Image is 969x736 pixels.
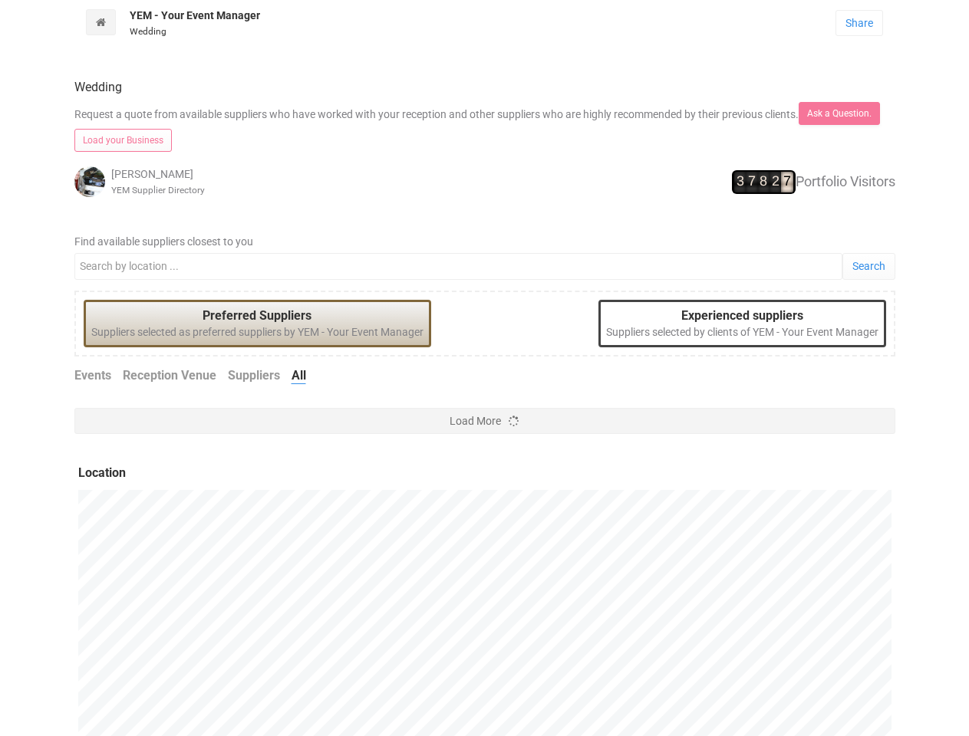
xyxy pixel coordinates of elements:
a: Search [842,253,895,280]
img: open-uri20200524-4-1f5v9j8 [74,166,105,197]
legend: Location [78,465,892,482]
span: 2 [772,172,782,192]
a: Reception Venue [123,367,216,385]
div: [PERSON_NAME] [74,166,348,197]
strong: YEM - Your Event Manager [130,9,260,21]
a: Share [836,10,883,36]
div: Suppliers selected by clients of YEM - Your Event Manager [598,300,886,348]
button: Load More [74,408,895,434]
legend: Preferred Suppliers [91,307,424,325]
a: Events [74,367,111,385]
a: Ask a Question. [799,102,880,125]
span: 8 [760,172,770,192]
div: Portfolio Visitors [621,170,895,195]
span: 7 [748,172,758,192]
h4: Wedding [74,80,895,94]
small: YEM Supplier Directory [111,185,205,195]
a: All [292,367,306,385]
label: Find available suppliers closest to you [74,234,895,249]
span: 3 [737,172,747,192]
small: Wedding [130,26,166,37]
span: 7 [783,172,793,192]
a: Load your Business [74,129,172,152]
legend: Experienced suppliers [606,307,878,325]
div: Request a quote from available suppliers who have worked with your reception and other suppliers ... [63,62,907,212]
input: Search by location ... [74,253,842,280]
a: Suppliers [228,367,280,385]
div: Suppliers selected as preferred suppliers by YEM - Your Event Manager [84,300,431,348]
